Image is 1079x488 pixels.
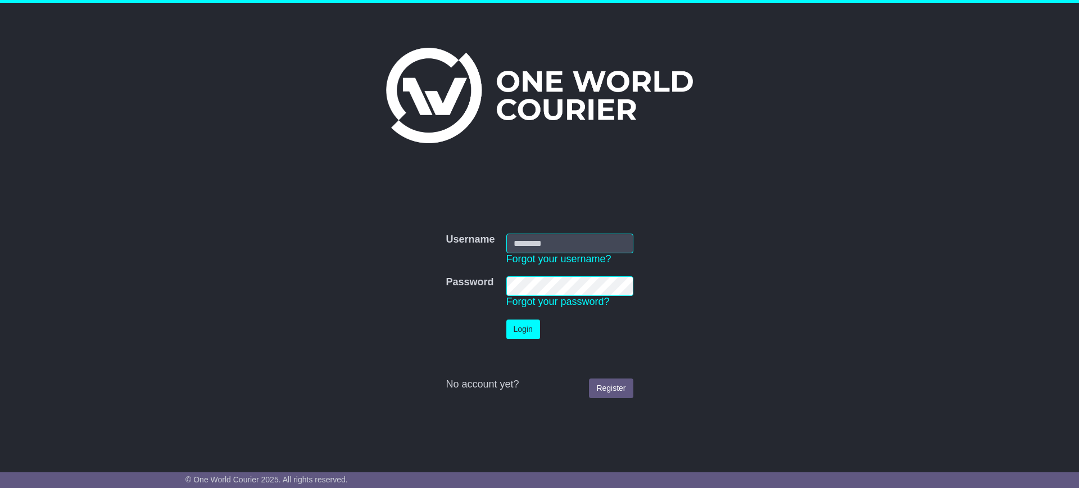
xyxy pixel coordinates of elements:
a: Register [589,378,633,398]
label: Password [446,276,493,289]
a: Forgot your password? [506,296,610,307]
div: No account yet? [446,378,633,391]
span: © One World Courier 2025. All rights reserved. [185,475,348,484]
a: Forgot your username? [506,253,611,264]
label: Username [446,234,495,246]
img: One World [386,48,693,143]
button: Login [506,320,540,339]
